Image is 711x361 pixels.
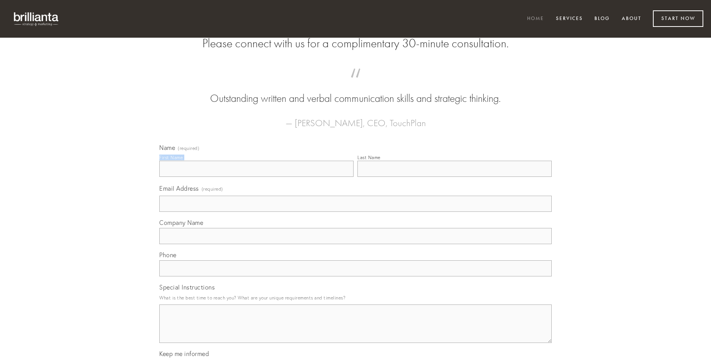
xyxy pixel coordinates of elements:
[159,293,552,303] p: What is the best time to reach you? What are your unique requirements and timelines?
[178,146,199,151] span: (required)
[159,251,177,259] span: Phone
[617,13,646,25] a: About
[172,106,539,131] figcaption: — [PERSON_NAME], CEO, TouchPlan
[589,13,615,25] a: Blog
[159,350,209,358] span: Keep me informed
[159,185,199,192] span: Email Address
[8,8,65,30] img: brillianta - research, strategy, marketing
[159,283,215,291] span: Special Instructions
[159,219,203,226] span: Company Name
[172,76,539,91] span: “
[159,36,552,51] h2: Please connect with us for a complimentary 30-minute consultation.
[653,10,703,27] a: Start Now
[159,144,175,151] span: Name
[172,76,539,106] blockquote: Outstanding written and verbal communication skills and strategic thinking.
[357,155,381,160] div: Last Name
[159,155,183,160] div: First Name
[522,13,549,25] a: Home
[202,184,223,194] span: (required)
[551,13,588,25] a: Services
